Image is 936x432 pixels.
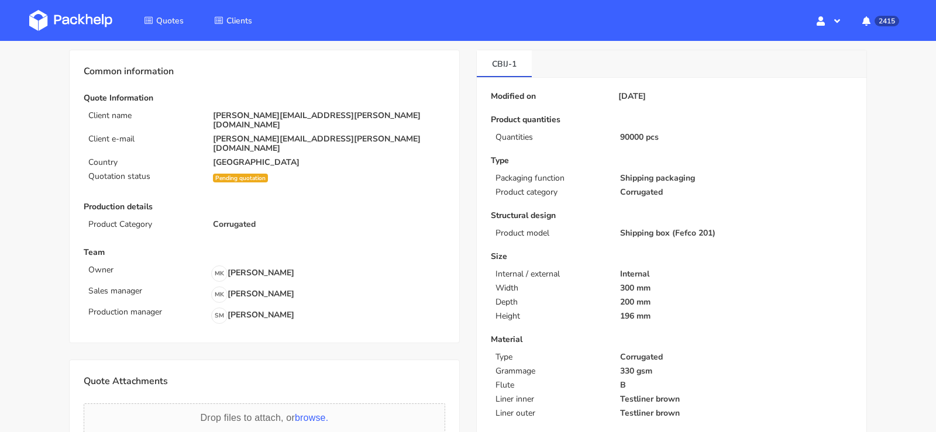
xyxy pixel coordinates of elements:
a: CBIJ-1 [477,50,532,76]
img: Dashboard [29,10,112,31]
p: Quantities [495,133,606,142]
p: [PERSON_NAME][EMAIL_ADDRESS][PERSON_NAME][DOMAIN_NAME] [213,134,445,153]
span: Quotes [156,15,184,26]
p: Common information [84,64,445,80]
p: Quote Attachments [84,374,445,389]
p: Corrugated [213,220,445,229]
p: B [620,381,852,390]
button: 2415 [853,10,907,31]
p: 330 gsm [620,367,852,376]
p: Production manager [88,307,205,317]
a: Clients [200,10,266,31]
p: Quotation status [88,172,199,181]
p: Liner inner [495,395,606,404]
p: Testliner brown [620,409,852,418]
p: Height [495,312,606,321]
p: Corrugated [620,352,852,362]
p: Internal / external [495,269,606,279]
p: Material [491,335,852,344]
p: 196 mm [620,312,852,321]
p: Product category [495,188,606,197]
p: [PERSON_NAME][EMAIL_ADDRESS][PERSON_NAME][DOMAIN_NAME] [213,111,445,130]
p: Product quantities [491,115,852,125]
span: Drop files to attach, or [201,413,329,423]
p: Client e-mail [88,134,199,144]
p: 90000 pcs [620,133,852,142]
p: Depth [495,298,606,307]
span: SM [212,308,227,323]
p: 300 mm [620,284,852,293]
p: Shipping box (Fefco 201) [620,229,852,238]
p: [PERSON_NAME] [211,265,294,282]
p: Quote Information [84,94,445,103]
span: 2415 [875,16,899,26]
p: Production details [84,202,445,212]
p: Packaging function [495,174,606,183]
p: [PERSON_NAME] [211,286,294,303]
p: Sales manager [88,286,205,296]
p: 200 mm [620,298,852,307]
p: Owner [88,265,205,275]
p: Flute [495,381,606,390]
p: [GEOGRAPHIC_DATA] [213,158,445,167]
p: [DATE] [618,92,646,101]
span: browse. [295,413,328,423]
p: Product model [495,229,606,238]
span: MK [212,266,227,281]
p: Testliner brown [620,395,852,404]
p: Size [491,252,852,261]
a: Quotes [130,10,198,31]
p: Width [495,284,606,293]
p: Modified on [491,92,614,101]
p: Corrugated [620,188,852,197]
p: Country [88,158,199,167]
span: MK [212,287,227,302]
span: Clients [226,15,252,26]
p: Internal [620,269,852,279]
p: Structural design [491,211,852,220]
div: Pending quotation [213,174,268,182]
p: Shipping packaging [620,174,852,183]
p: [PERSON_NAME] [211,307,294,324]
p: Product Category [88,220,199,229]
p: Liner outer [495,409,606,418]
p: Team [84,248,445,257]
p: Type [491,156,852,165]
p: Grammage [495,367,606,376]
p: Client name [88,111,199,120]
p: Type [495,352,606,362]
